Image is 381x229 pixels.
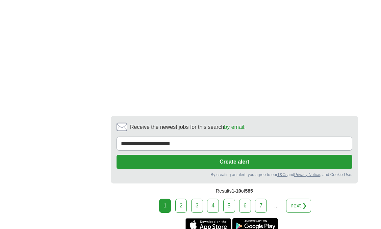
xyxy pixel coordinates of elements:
[159,199,171,213] div: 1
[245,188,253,194] span: 585
[255,199,267,213] a: 7
[117,155,352,169] button: Create alert
[286,199,311,213] a: next ❯
[207,199,219,213] a: 4
[191,199,203,213] a: 3
[239,199,251,213] a: 6
[232,188,241,194] span: 1-10
[294,172,320,177] a: Privacy Notice
[130,123,246,131] span: Receive the newest jobs for this search :
[277,172,287,177] a: T&Cs
[223,199,235,213] a: 5
[270,199,283,212] div: ...
[224,124,244,130] a: by email
[111,183,358,199] div: Results of
[117,172,352,178] div: By creating an alert, you agree to our and , and Cookie Use.
[175,199,187,213] a: 2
